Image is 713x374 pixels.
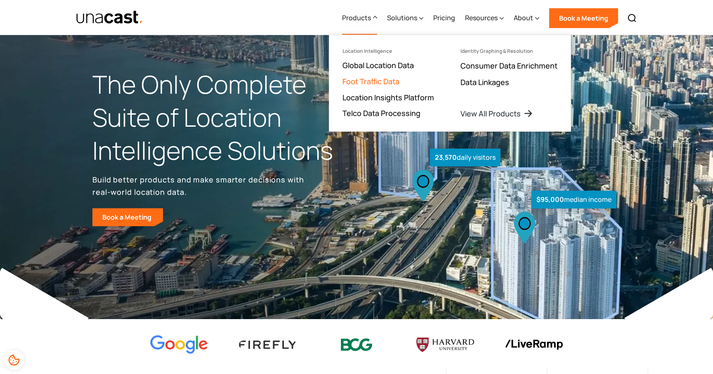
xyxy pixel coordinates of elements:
[460,109,533,118] a: View All Products
[460,77,509,87] a: Data Linkages
[342,48,392,54] div: Location Intelligence
[465,1,504,35] div: Resources
[92,68,356,167] h1: The Only Complete Suite of Location Intelligence Solutions
[150,335,208,355] img: Google logo Color
[239,341,297,348] img: Firefly Advertising logo
[328,333,385,357] img: BCG logo
[460,61,557,71] a: Consumer Data Enrichment
[342,108,420,118] a: Telco Data Processing
[416,335,474,355] img: Harvard U logo
[76,10,143,25] img: Unacast text logo
[433,1,455,35] a: Pricing
[460,48,533,54] div: Identity Graphing & Resolution
[329,35,571,132] nav: Products
[342,92,434,102] a: Location Insights Platform
[387,13,417,23] div: Solutions
[435,153,457,162] strong: 23,570
[514,1,539,35] div: About
[92,208,163,226] a: Book a Meeting
[514,13,533,23] div: About
[465,13,498,23] div: Resources
[342,60,414,70] a: Global Location Data
[92,173,307,198] p: Build better products and make smarter decisions with real-world location data.
[342,13,371,23] div: Products
[387,1,423,35] div: Solutions
[342,1,377,35] div: Products
[76,10,143,25] a: home
[430,149,501,166] div: daily visitors
[342,76,399,86] a: Foot Traffic Data
[536,195,564,204] strong: $95,000
[4,350,24,370] div: Cookie Preferences
[505,340,563,350] img: liveramp logo
[549,8,618,28] a: Book a Meeting
[627,13,637,23] img: Search icon
[531,191,616,208] div: median income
